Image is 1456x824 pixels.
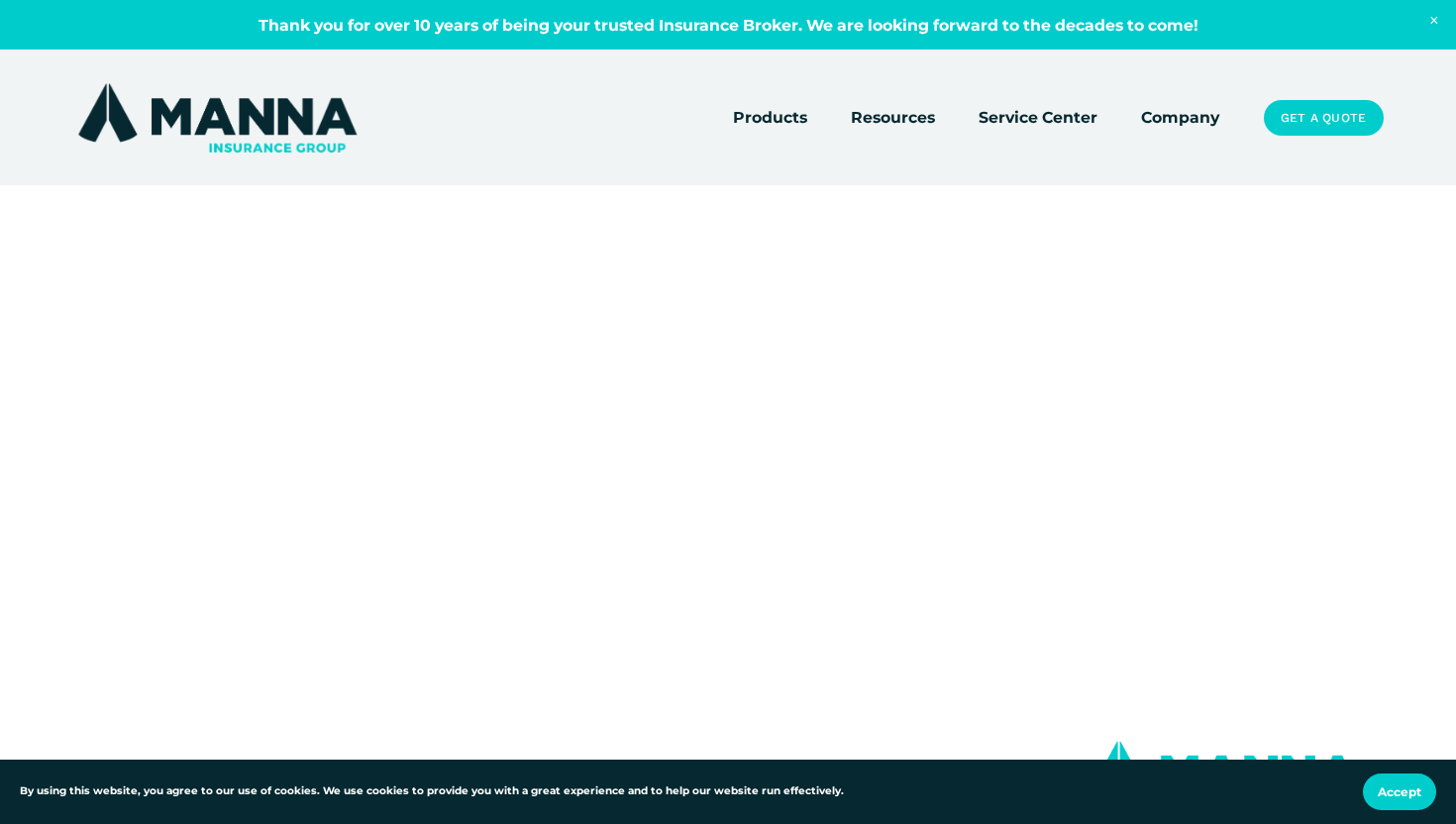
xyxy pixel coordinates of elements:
p: Company [788,755,997,785]
a: Service Center [979,104,1097,132]
a: folder dropdown [851,104,935,132]
p: By using this website, you agree to our use of cookies. We use cookies to provide you with a grea... [20,783,844,800]
a: Company [1141,104,1219,132]
a: folder dropdown [733,104,807,132]
p: Resources [569,755,778,785]
img: Manna Insurance Group [73,79,362,156]
span: Resources [851,105,935,130]
a: Get a Quote [1264,100,1384,136]
p: Products [128,755,282,785]
button: Accept [1363,773,1436,810]
span: Accept [1378,784,1421,799]
p: Who we Insure [348,755,557,785]
span: Products [733,105,807,130]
